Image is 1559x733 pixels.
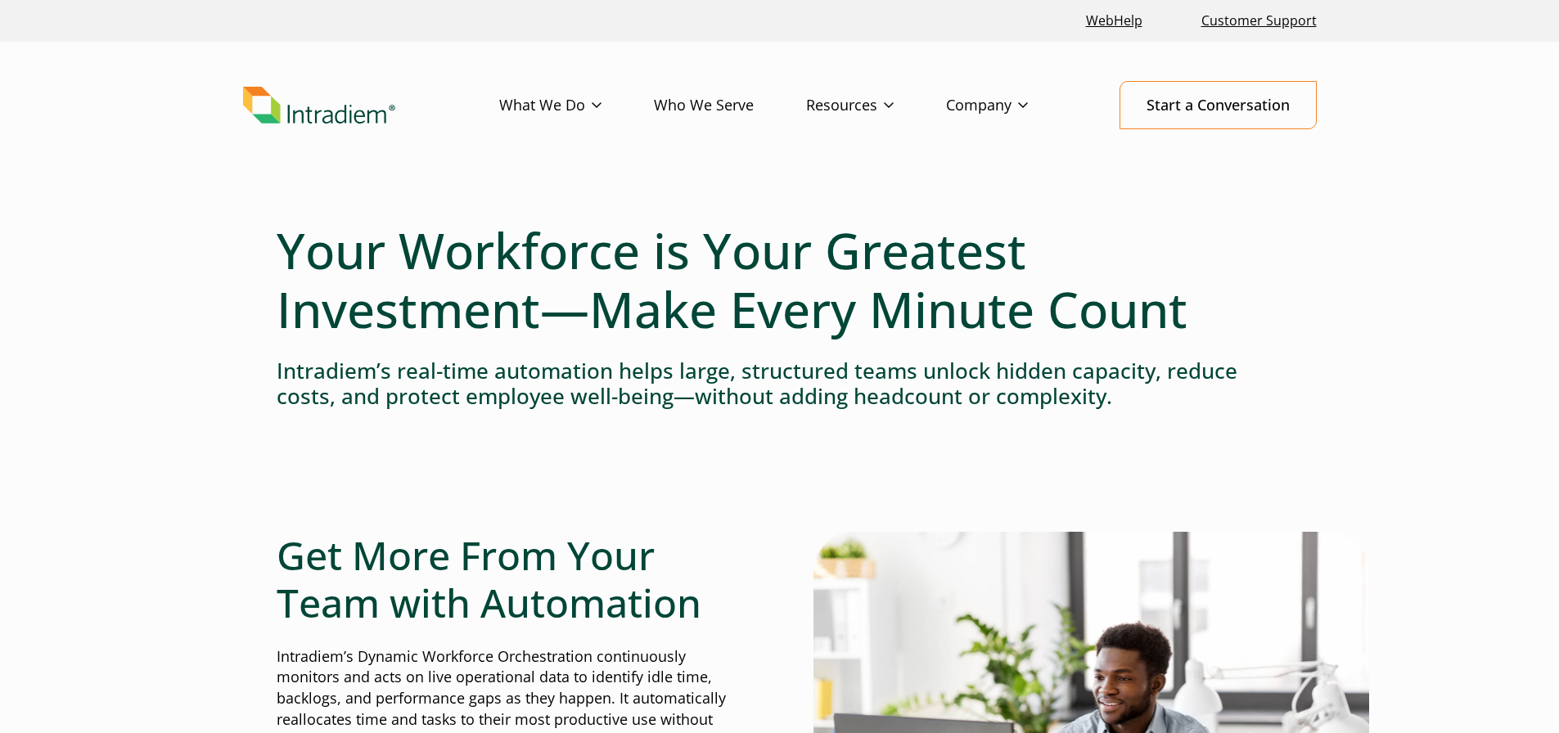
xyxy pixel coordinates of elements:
a: Customer Support [1195,3,1323,38]
a: What We Do [499,82,654,129]
a: Who We Serve [654,82,806,129]
a: Link opens in a new window [1079,3,1149,38]
h2: Get More From Your Team with Automation [277,532,746,626]
h1: Your Workforce is Your Greatest Investment—Make Every Minute Count [277,221,1283,339]
a: Resources [806,82,946,129]
a: Company [946,82,1080,129]
h4: Intradiem’s real-time automation helps large, structured teams unlock hidden capacity, reduce cos... [277,358,1283,409]
a: Start a Conversation [1120,81,1317,129]
a: Link to homepage of Intradiem [243,87,499,124]
img: Intradiem [243,87,395,124]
